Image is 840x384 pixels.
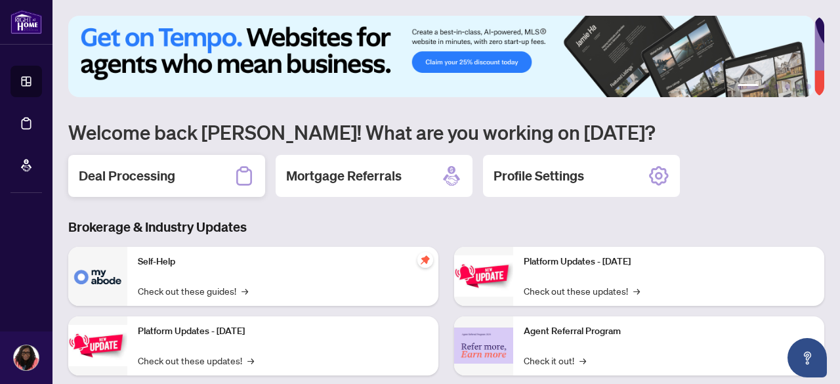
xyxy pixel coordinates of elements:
[14,345,39,370] img: Profile Icon
[10,10,42,34] img: logo
[68,16,814,97] img: Slide 0
[524,255,814,269] p: Platform Updates - [DATE]
[454,255,513,297] img: Platform Updates - June 23, 2025
[241,284,248,298] span: →
[738,84,759,89] button: 1
[795,84,801,89] button: 5
[764,84,769,89] button: 2
[579,353,586,368] span: →
[524,353,586,368] a: Check it out!→
[68,218,824,236] h3: Brokerage & Industry Updates
[417,252,433,268] span: pushpin
[138,353,254,368] a: Check out these updates!→
[68,325,127,366] img: Platform Updates - September 16, 2025
[787,338,827,377] button: Open asap
[138,255,428,269] p: Self-Help
[138,284,248,298] a: Check out these guides!→
[524,284,640,298] a: Check out these updates!→
[68,247,127,306] img: Self-Help
[68,119,824,144] h1: Welcome back [PERSON_NAME]! What are you working on [DATE]?
[774,84,780,89] button: 3
[79,167,175,185] h2: Deal Processing
[493,167,584,185] h2: Profile Settings
[454,328,513,364] img: Agent Referral Program
[806,84,811,89] button: 6
[633,284,640,298] span: →
[785,84,790,89] button: 4
[247,353,254,368] span: →
[524,324,814,339] p: Agent Referral Program
[138,324,428,339] p: Platform Updates - [DATE]
[286,167,402,185] h2: Mortgage Referrals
